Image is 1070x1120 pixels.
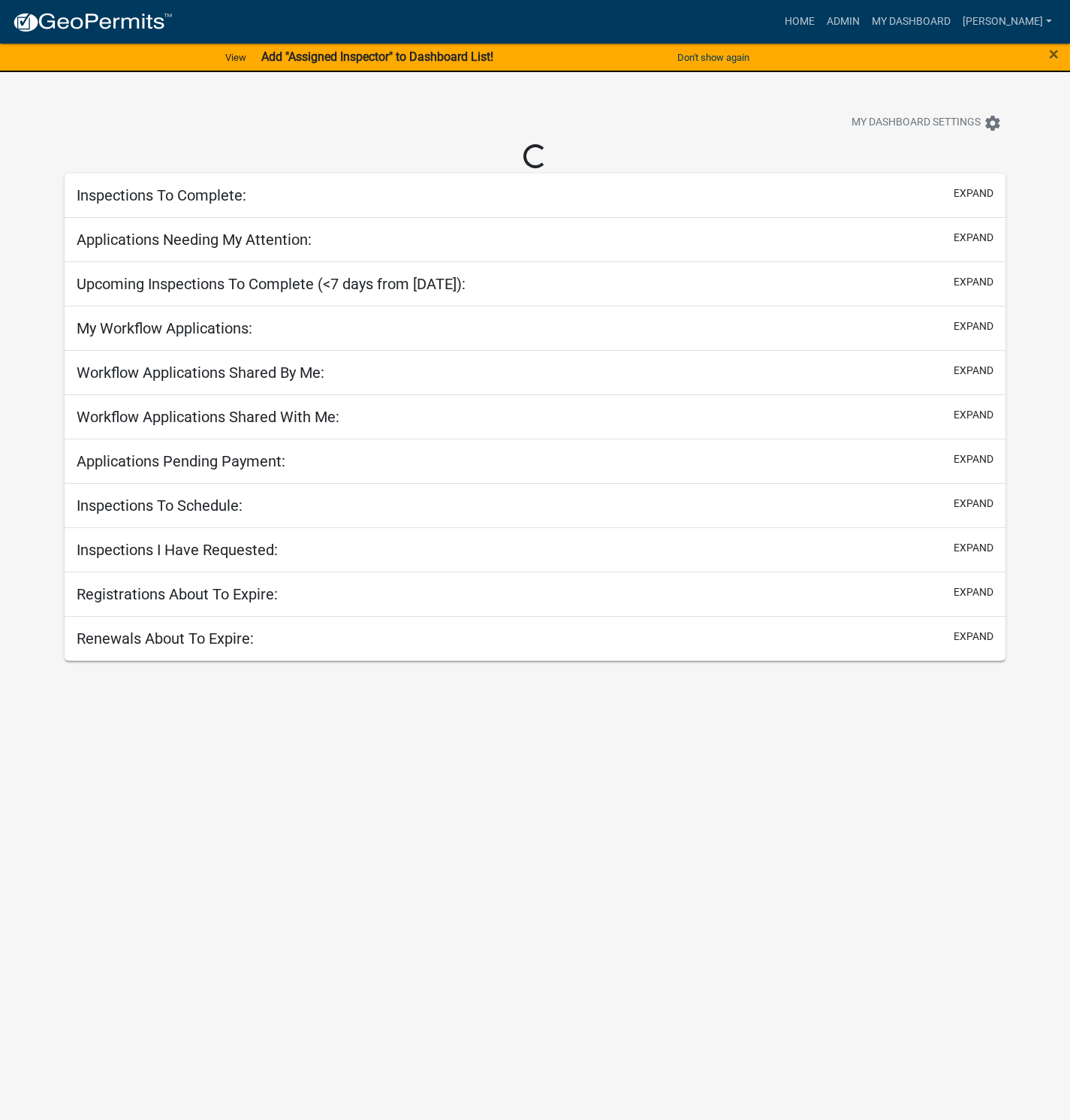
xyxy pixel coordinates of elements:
[77,275,466,293] h5: Upcoming Inspections To Complete (<7 days from [DATE]):
[954,629,993,645] button: expand
[954,363,993,379] button: expand
[77,186,246,204] h5: Inspections To Complete:
[77,452,285,470] h5: Applications Pending Payment:
[77,629,254,648] h5: Renewals About To Expire:
[1049,44,1059,65] span: ×
[954,496,993,512] button: expand
[671,45,755,70] button: Don't show again
[1049,45,1059,63] button: Close
[77,364,324,382] h5: Workflow Applications Shared By Me:
[954,318,993,334] button: expand
[954,584,993,600] button: expand
[261,50,493,64] strong: Add "Assigned Inspector" to Dashboard List!
[821,8,866,36] a: Admin
[77,497,243,515] h5: Inspections To Schedule:
[984,114,1002,132] i: settings
[77,319,252,337] h5: My Workflow Applications:
[77,408,339,426] h5: Workflow Applications Shared With Me:
[954,230,993,246] button: expand
[77,541,278,559] h5: Inspections I Have Requested:
[839,108,1014,137] button: My Dashboard Settingssettings
[954,186,993,201] button: expand
[954,274,993,290] button: expand
[219,45,252,70] a: View
[866,8,957,36] a: My Dashboard
[77,585,278,603] h5: Registrations About To Expire:
[957,8,1058,36] a: [PERSON_NAME]
[954,451,993,467] button: expand
[954,407,993,423] button: expand
[77,231,312,249] h5: Applications Needing My Attention:
[851,114,981,132] span: My Dashboard Settings
[779,8,821,36] a: Home
[954,540,993,556] button: expand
